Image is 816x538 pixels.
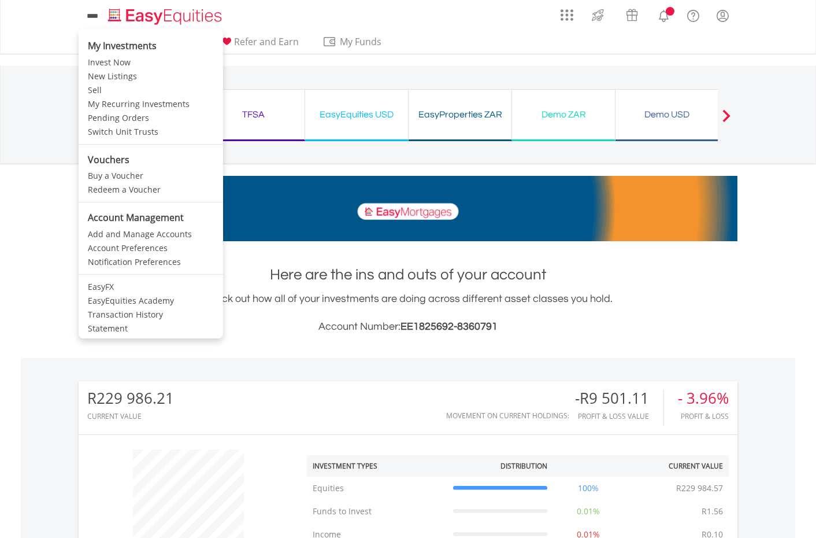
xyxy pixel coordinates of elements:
[79,176,737,241] img: EasyMortage Promotion Banner
[561,9,573,21] img: grid-menu-icon.svg
[106,7,227,26] img: EasyEquities_Logo.png
[79,308,223,322] a: Transaction History
[678,390,729,407] div: - 3.96%
[103,3,227,26] a: Home page
[87,412,174,420] div: CURRENT VALUE
[312,106,401,123] div: EasyEquities USD
[79,264,737,285] h1: Here are the ins and outs of your account
[575,412,663,420] div: Profit & Loss Value
[79,294,223,308] a: EasyEquities Academy
[500,461,547,471] div: Distribution
[79,319,737,335] h3: Account Number:
[79,69,223,83] a: New Listings
[79,169,223,183] a: Buy a Voucher
[715,115,738,127] button: Next
[575,390,663,407] div: -R9 501.11
[79,32,223,56] li: My Investments
[79,56,223,69] a: Invest Now
[79,255,223,269] a: Notification Preferences
[79,97,223,111] a: My Recurring Investments
[446,412,569,419] div: Movement on Current Holdings:
[307,455,447,477] th: Investment Types
[553,500,624,523] td: 0.01%
[307,477,447,500] td: Equities
[79,150,223,169] li: Vouchers
[79,280,223,294] a: EasyFX
[553,3,581,21] a: AppsGrid
[87,390,174,407] div: R229 986.21
[234,35,299,48] span: Refer and Earn
[622,6,641,24] img: vouchers-v2.svg
[400,321,498,332] span: EE1825692-8360791
[307,500,447,523] td: Funds to Invest
[416,106,505,123] div: EasyProperties ZAR
[79,241,223,255] a: Account Preferences
[678,412,729,420] div: Profit & Loss
[678,3,708,26] a: FAQ's and Support
[708,3,737,28] a: My Profile
[79,83,223,97] a: Sell
[322,34,398,49] span: My Funds
[553,477,624,500] td: 100%
[79,111,223,125] a: Pending Orders
[79,291,737,335] div: Check out how all of your investments are doing across different asset classes you hold.
[79,183,223,197] a: Redeem a Voucher
[588,6,607,24] img: thrive-v2.svg
[649,3,678,26] a: Notifications
[209,106,298,123] div: TFSA
[79,208,223,227] li: Account Management
[670,477,729,500] td: R229 984.57
[79,322,223,336] a: Statement
[79,125,223,139] a: Switch Unit Trusts
[615,3,649,24] a: Vouchers
[696,500,729,523] td: R1.56
[622,106,711,123] div: Demo USD
[519,106,608,123] div: Demo ZAR
[215,36,303,54] a: Refer and Earn
[623,455,729,477] th: Current Value
[79,227,223,241] a: Add and Manage Accounts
